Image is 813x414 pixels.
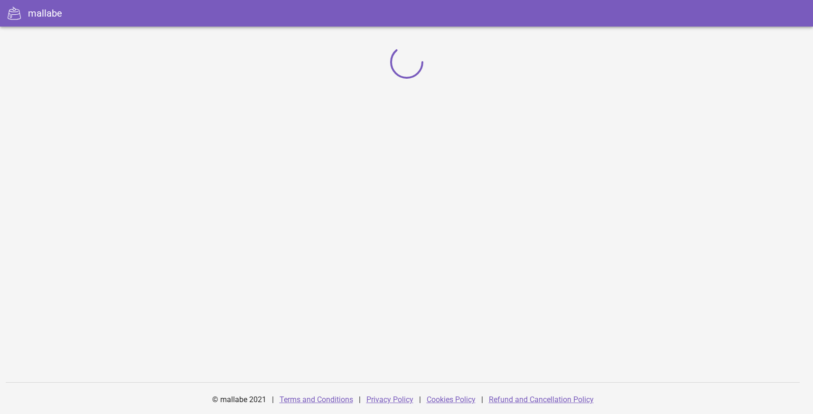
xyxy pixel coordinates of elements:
div: | [481,388,483,411]
div: © mallabe 2021 [206,388,272,411]
div: | [419,388,421,411]
div: | [359,388,361,411]
a: Cookies Policy [427,395,476,404]
a: Terms and Conditions [280,395,353,404]
a: Privacy Policy [366,395,413,404]
div: | [272,388,274,411]
a: Refund and Cancellation Policy [489,395,594,404]
div: mallabe [28,6,62,20]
